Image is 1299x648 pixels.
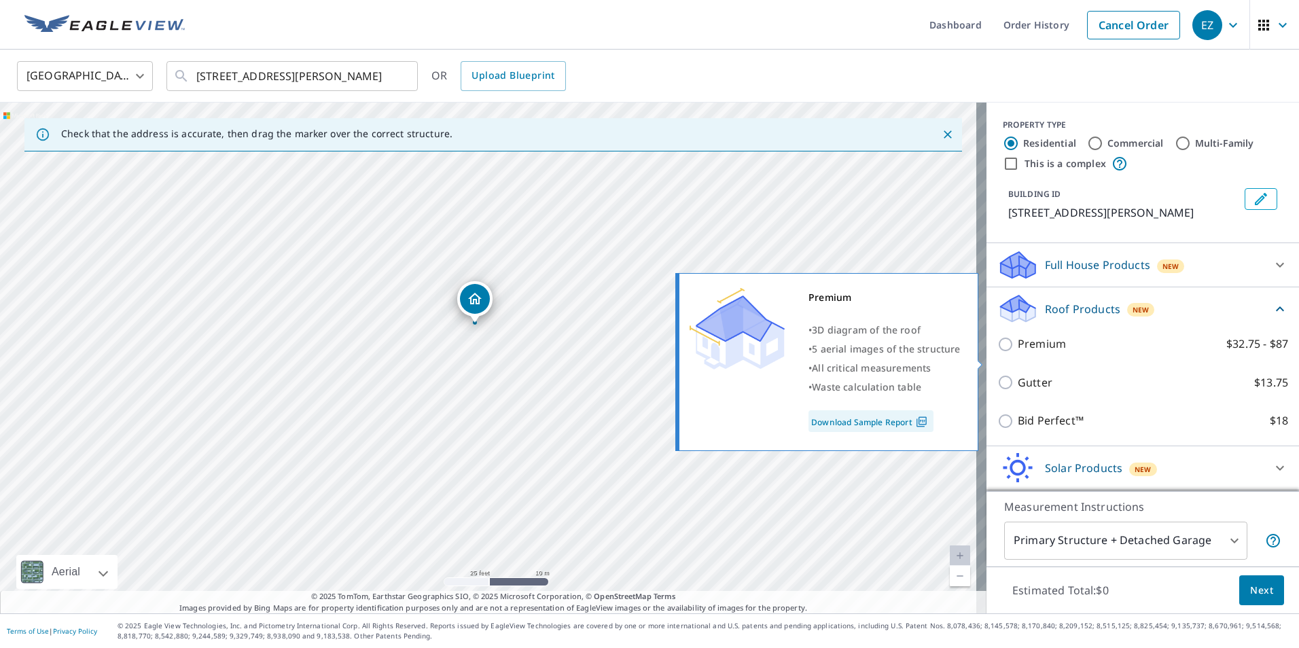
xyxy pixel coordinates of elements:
p: [STREET_ADDRESS][PERSON_NAME] [1008,204,1239,221]
span: 5 aerial images of the structure [812,342,960,355]
p: $18 [1270,412,1288,429]
div: Full House ProductsNew [997,249,1288,281]
div: • [808,340,961,359]
div: Premium [808,288,961,307]
a: Terms of Use [7,626,49,636]
span: Next [1250,582,1273,599]
p: © 2025 Eagle View Technologies, Inc. and Pictometry International Corp. All Rights Reserved. Repo... [118,621,1292,641]
a: Cancel Order [1087,11,1180,39]
img: Pdf Icon [912,416,931,428]
a: Privacy Policy [53,626,97,636]
span: New [1135,464,1152,475]
span: Waste calculation table [812,380,921,393]
p: Measurement Instructions [1004,499,1281,515]
p: Solar Products [1045,460,1122,476]
a: OpenStreetMap [594,591,651,601]
div: • [808,378,961,397]
label: Multi-Family [1195,137,1254,150]
button: Close [939,126,957,143]
label: Residential [1023,137,1076,150]
span: New [1162,261,1179,272]
div: OR [431,61,566,91]
span: 3D diagram of the roof [812,323,921,336]
p: Full House Products [1045,257,1150,273]
div: • [808,359,961,378]
span: Your report will include the primary structure and a detached garage if one exists. [1265,533,1281,549]
span: New [1133,304,1150,315]
label: This is a complex [1025,157,1106,170]
span: Upload Blueprint [471,67,554,84]
input: Search by address or latitude-longitude [196,57,390,95]
a: Download Sample Report [808,410,933,432]
button: Next [1239,575,1284,606]
p: Bid Perfect™ [1018,412,1084,429]
p: $32.75 - $87 [1226,336,1288,353]
button: Edit building 1 [1245,188,1277,210]
span: All critical measurements [812,361,931,374]
div: [GEOGRAPHIC_DATA] [17,57,153,95]
div: EZ [1192,10,1222,40]
p: $13.75 [1254,374,1288,391]
a: Terms [654,591,676,601]
p: BUILDING ID [1008,188,1061,200]
a: Upload Blueprint [461,61,565,91]
p: Premium [1018,336,1066,353]
div: Roof ProductsNew [997,293,1288,325]
label: Commercial [1107,137,1164,150]
div: Aerial [48,555,84,589]
div: Dropped pin, building 1, Residential property, 1467 Hampton Ridge Dr Mc Lean, VA 22101 [457,281,493,323]
p: Roof Products [1045,301,1120,317]
img: EV Logo [24,15,185,35]
img: Premium [690,288,785,370]
p: Check that the address is accurate, then drag the marker over the correct structure. [61,128,452,140]
div: Primary Structure + Detached Garage [1004,522,1247,560]
a: Current Level 20, Zoom Out [950,566,970,586]
div: Solar ProductsNew [997,452,1288,484]
a: Current Level 20, Zoom In Disabled [950,545,970,566]
div: Aerial [16,555,118,589]
p: | [7,627,97,635]
p: Gutter [1018,374,1052,391]
span: © 2025 TomTom, Earthstar Geographics SIO, © 2025 Microsoft Corporation, © [311,591,676,602]
p: Estimated Total: $0 [1001,575,1120,605]
div: PROPERTY TYPE [1003,119,1283,131]
div: • [808,321,961,340]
